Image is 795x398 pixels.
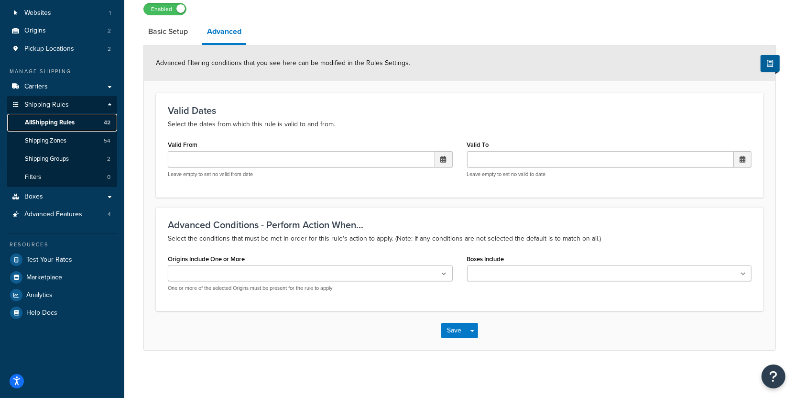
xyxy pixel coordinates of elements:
[168,220,751,230] h3: Advanced Conditions - Perform Action When...
[7,4,117,22] li: Websites
[168,255,245,263] label: Origins Include One or More
[7,40,117,58] a: Pickup Locations2
[7,188,117,206] a: Boxes
[25,173,41,181] span: Filters
[24,27,46,35] span: Origins
[143,20,193,43] a: Basic Setup
[202,20,246,45] a: Advanced
[7,96,117,114] a: Shipping Rules
[467,255,504,263] label: Boxes Include
[7,206,117,223] a: Advanced Features4
[7,67,117,76] div: Manage Shipping
[7,168,117,186] li: Filters
[168,171,453,178] p: Leave empty to set no valid from date
[26,291,53,299] span: Analytics
[762,365,785,388] button: Open Resource Center
[108,210,111,219] span: 4
[7,150,117,168] li: Shipping Groups
[7,150,117,168] a: Shipping Groups2
[26,274,62,282] span: Marketplace
[25,137,66,145] span: Shipping Zones
[467,141,489,148] label: Valid To
[24,193,43,201] span: Boxes
[104,119,110,127] span: 42
[168,285,453,292] p: One or more of the selected Origins must be present for the rule to apply
[7,251,117,268] a: Test Your Rates
[7,287,117,304] a: Analytics
[104,137,110,145] span: 54
[467,171,752,178] p: Leave empty to set no valid to date
[108,27,111,35] span: 2
[7,40,117,58] li: Pickup Locations
[107,173,110,181] span: 0
[24,9,51,17] span: Websites
[168,233,751,244] p: Select the conditions that must be met in order for this rule's action to apply. (Note: If any co...
[24,45,74,53] span: Pickup Locations
[26,256,72,264] span: Test Your Rates
[24,101,69,109] span: Shipping Rules
[7,206,117,223] li: Advanced Features
[441,323,467,338] button: Save
[7,132,117,150] li: Shipping Zones
[25,155,69,163] span: Shipping Groups
[107,155,110,163] span: 2
[24,210,82,219] span: Advanced Features
[26,309,57,317] span: Help Docs
[7,22,117,40] a: Origins2
[7,132,117,150] a: Shipping Zones54
[7,4,117,22] a: Websites1
[156,58,410,68] span: Advanced filtering conditions that you see here can be modified in the Rules Settings.
[108,45,111,53] span: 2
[7,78,117,96] a: Carriers
[761,55,780,72] button: Show Help Docs
[7,304,117,321] a: Help Docs
[168,119,751,130] p: Select the dates from which this rule is valid to and from.
[7,269,117,286] a: Marketplace
[7,114,117,132] a: AllShipping Rules42
[7,168,117,186] a: Filters0
[144,3,186,15] label: Enabled
[7,22,117,40] li: Origins
[7,241,117,249] div: Resources
[168,105,751,116] h3: Valid Dates
[109,9,111,17] span: 1
[168,141,197,148] label: Valid From
[24,83,48,91] span: Carriers
[25,119,75,127] span: All Shipping Rules
[7,96,117,187] li: Shipping Rules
